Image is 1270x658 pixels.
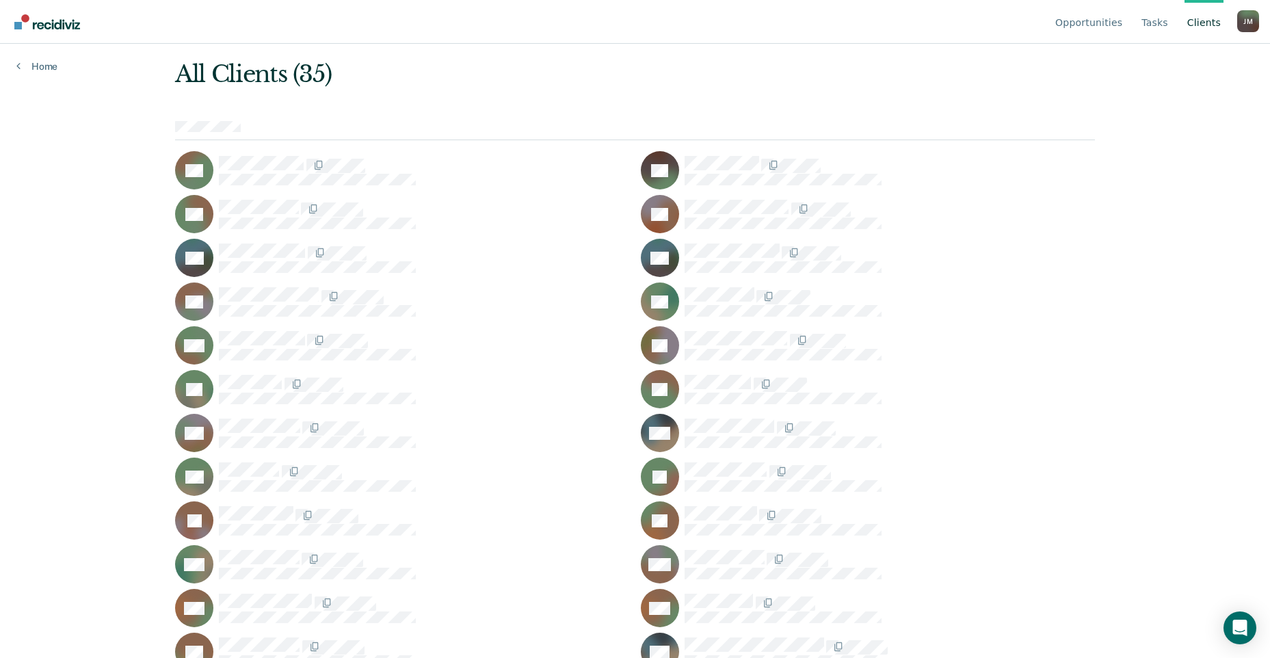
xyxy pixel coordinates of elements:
[16,60,57,73] a: Home
[1237,10,1259,32] button: Profile dropdown button
[175,60,911,88] div: All Clients (35)
[14,14,80,29] img: Recidiviz
[1223,611,1256,644] div: Open Intercom Messenger
[1237,10,1259,32] div: J M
